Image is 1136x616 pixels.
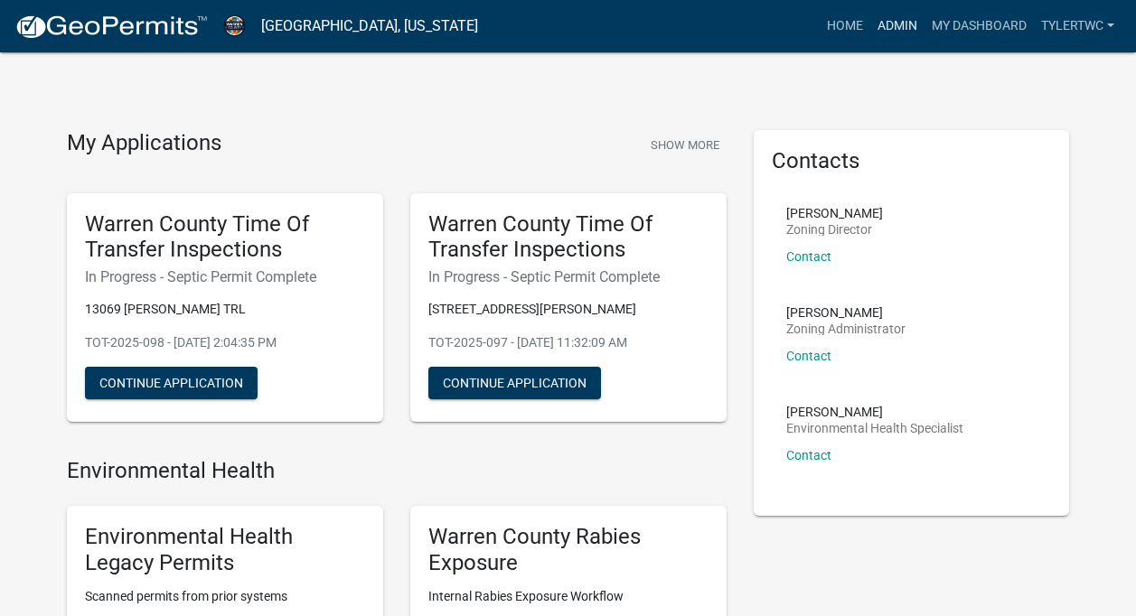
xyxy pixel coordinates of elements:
[85,587,365,606] p: Scanned permits from prior systems
[786,349,831,363] a: Contact
[643,130,727,160] button: Show More
[85,268,365,285] h6: In Progress - Septic Permit Complete
[786,249,831,264] a: Contact
[786,207,883,219] p: [PERSON_NAME]
[85,211,365,264] h5: Warren County Time Of Transfer Inspections
[428,587,709,606] p: Internal Rabies Exposure Workflow
[428,300,709,319] p: [STREET_ADDRESS][PERSON_NAME]
[85,333,365,352] p: TOT-2025-098 - [DATE] 2:04:35 PM
[428,268,709,285] h6: In Progress - Septic Permit Complete
[261,11,478,42] a: [GEOGRAPHIC_DATA], [US_STATE]
[786,306,906,319] p: [PERSON_NAME]
[85,524,365,576] h5: Environmental Health Legacy Permits
[786,223,883,236] p: Zoning Director
[786,448,831,462] a: Contact
[772,148,1052,174] h5: Contacts
[786,422,963,434] p: Environmental Health Specialist
[428,211,709,264] h5: Warren County Time Of Transfer Inspections
[67,458,727,484] h4: Environmental Health
[786,406,963,418] p: [PERSON_NAME]
[786,322,906,335] p: Zoning Administrator
[870,9,925,43] a: Admin
[428,524,709,576] h5: Warren County Rabies Exposure
[428,367,601,399] button: Continue Application
[820,9,870,43] a: Home
[85,367,258,399] button: Continue Application
[85,300,365,319] p: 13069 [PERSON_NAME] TRL
[1034,9,1122,43] a: TylerTWC
[925,9,1034,43] a: My Dashboard
[428,333,709,352] p: TOT-2025-097 - [DATE] 11:32:09 AM
[222,14,247,38] img: Warren County, Iowa
[67,130,221,157] h4: My Applications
